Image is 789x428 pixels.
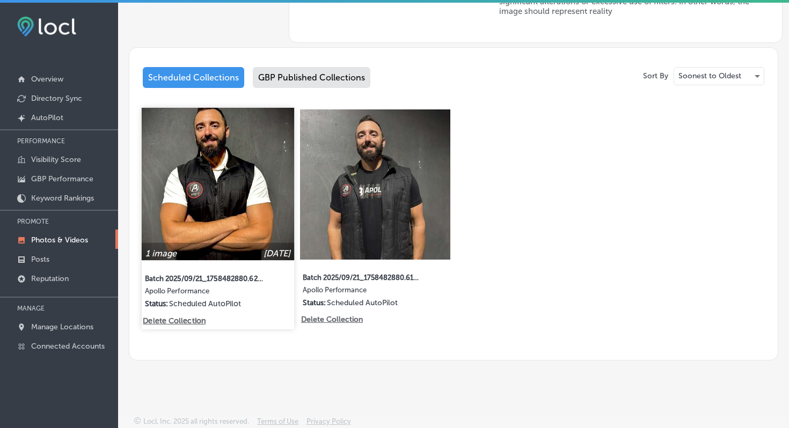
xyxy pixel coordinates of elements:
label: Batch 2025/09/21_1758482880.6208136 [145,268,265,287]
p: Connected Accounts [31,342,105,351]
img: fda3e92497d09a02dc62c9cd864e3231.png [17,17,76,36]
p: Locl, Inc. 2025 all rights reserved. [143,417,249,425]
p: Status: [145,299,169,308]
div: Soonest to Oldest [674,68,764,85]
p: Keyword Rankings [31,194,94,203]
div: GBP Published Collections [253,67,370,88]
p: Overview [31,75,63,84]
p: Status: [303,298,326,307]
p: Scheduled AutoPilot [169,299,241,308]
div: Scheduled Collections [143,67,244,88]
p: Visibility Score [31,155,81,164]
p: Delete Collection [301,315,362,324]
p: AutoPilot [31,113,63,122]
p: Scheduled AutoPilot [327,298,398,307]
p: Soonest to Oldest [678,71,741,81]
p: Reputation [31,274,69,283]
img: Collection thumbnail [142,108,294,260]
p: Sort By [643,71,668,80]
img: Collection thumbnail [300,109,450,260]
p: 1 image [145,248,177,259]
p: GBP Performance [31,174,93,183]
label: Apollo Performance [303,286,421,298]
p: Posts [31,255,49,264]
p: Directory Sync [31,94,82,103]
label: Batch 2025/09/21_1758482880.6118882 [303,267,421,286]
p: [DATE] [264,248,290,259]
p: Delete Collection [143,316,204,325]
label: Apollo Performance [145,287,265,299]
p: Photos & Videos [31,235,88,245]
p: Manage Locations [31,322,93,331]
